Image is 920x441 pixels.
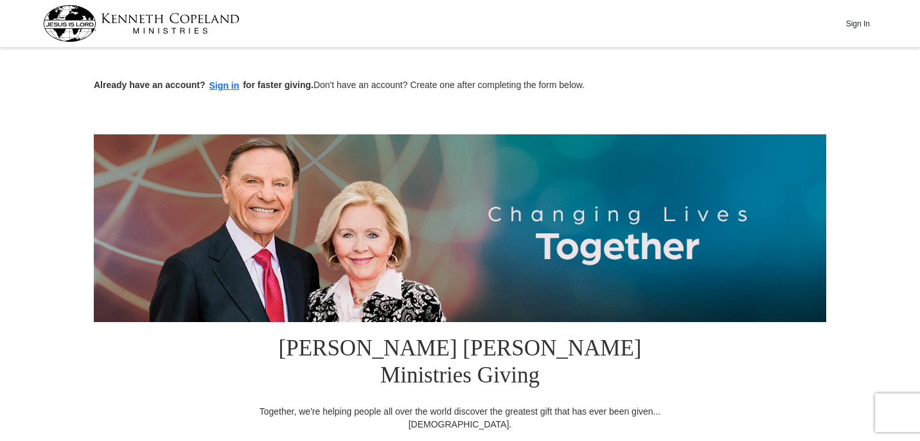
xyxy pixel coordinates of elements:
[206,78,243,93] button: Sign in
[43,5,240,42] img: kcm-header-logo.svg
[94,80,314,90] strong: Already have an account? for faster giving.
[94,78,826,93] p: Don't have an account? Create one after completing the form below.
[251,405,669,431] div: Together, we're helping people all over the world discover the greatest gift that has ever been g...
[838,14,877,33] button: Sign In
[251,322,669,405] h1: [PERSON_NAME] [PERSON_NAME] Ministries Giving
